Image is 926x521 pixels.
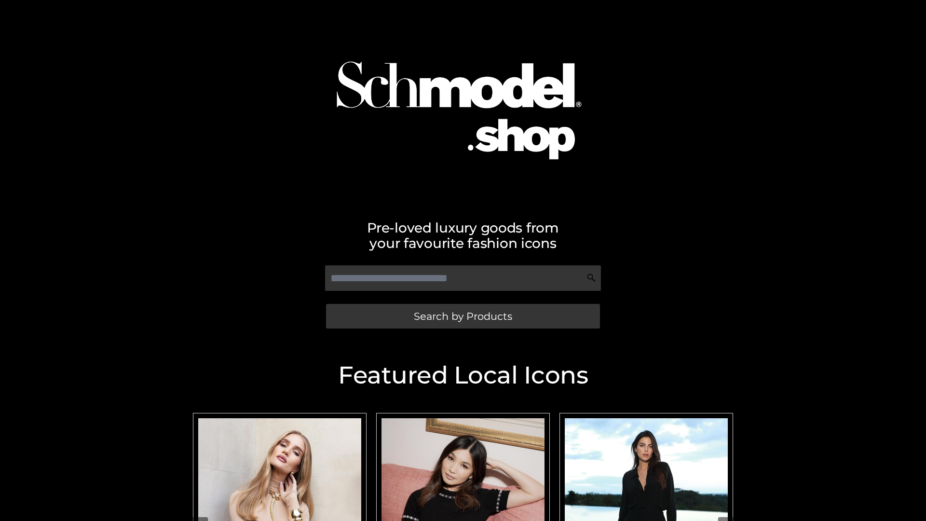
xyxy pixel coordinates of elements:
img: Search Icon [586,273,596,283]
a: Search by Products [326,304,600,329]
h2: Pre-loved luxury goods from your favourite fashion icons [188,220,738,251]
span: Search by Products [414,311,512,321]
h2: Featured Local Icons​ [188,363,738,387]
